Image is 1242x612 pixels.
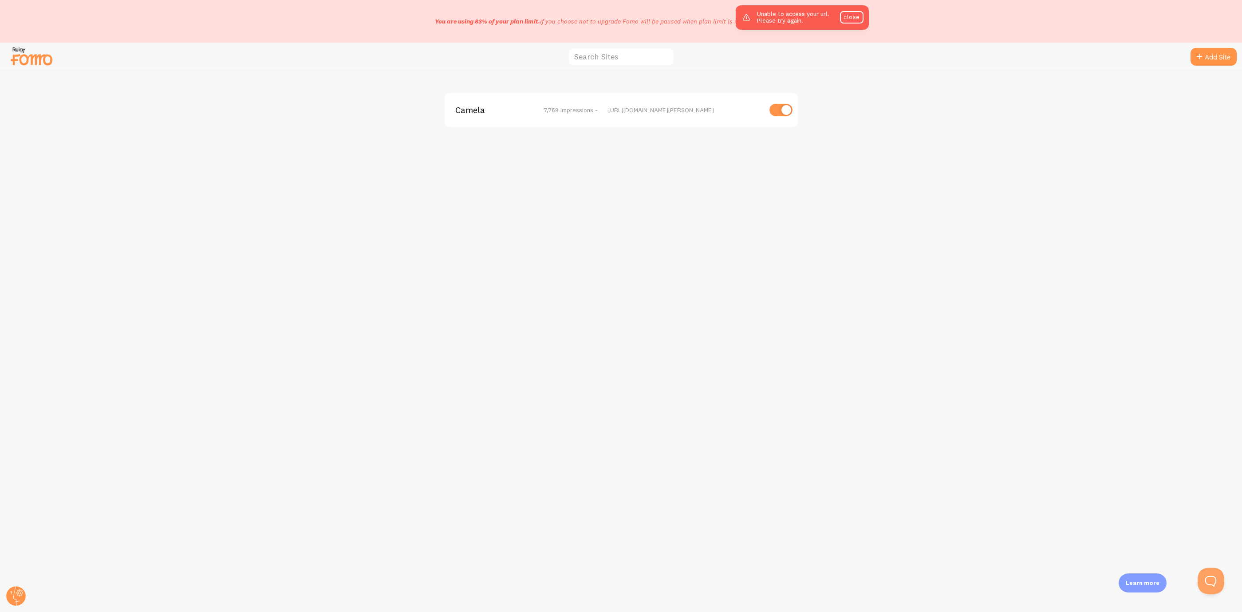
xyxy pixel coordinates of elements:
a: close [840,11,863,24]
span: 7,769 Impressions - [544,106,598,114]
p: Learn more [1126,579,1159,587]
div: Learn more [1119,573,1167,592]
img: fomo-relay-logo-orange.svg [9,45,54,67]
iframe: Help Scout Beacon - Open [1198,568,1224,594]
span: You are using 83% of your plan limit. [435,17,540,25]
span: Camela [455,106,527,114]
div: Unable to access your url. Please try again. [736,5,869,30]
p: If you choose not to upgrade Fomo will be paused when plan limit is reached. [435,17,758,26]
div: [URL][DOMAIN_NAME][PERSON_NAME] [608,106,761,114]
